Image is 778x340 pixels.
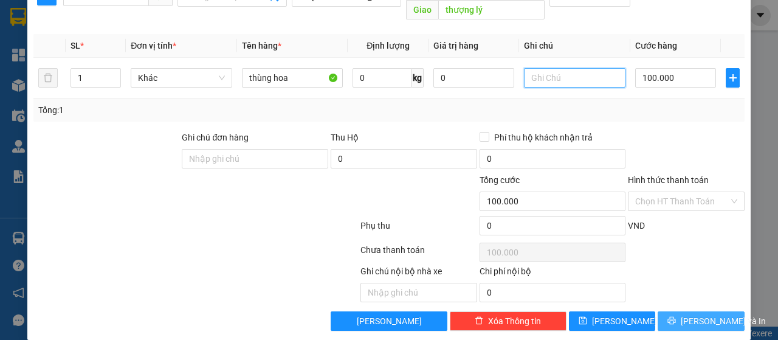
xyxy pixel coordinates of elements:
span: Xóa Thông tin [488,314,541,328]
div: Tổng: 1 [38,103,301,117]
button: plus [726,68,740,88]
span: [PERSON_NAME] [592,314,657,328]
span: [PERSON_NAME] [357,314,422,328]
span: printer [667,316,676,326]
input: 0 [433,68,514,88]
label: Ghi chú đơn hàng [182,133,249,142]
button: save[PERSON_NAME] [569,311,656,331]
div: Phụ thu [359,219,478,240]
input: Ghi Chú [524,68,625,88]
span: Tên hàng [242,41,281,50]
span: plus [726,73,739,83]
input: Nhập ghi chú [360,283,477,302]
div: Chưa thanh toán [359,243,478,265]
label: Hình thức thanh toán [628,175,709,185]
button: [PERSON_NAME] [331,311,447,331]
div: Chi phí nội bộ [480,265,626,283]
span: VND [628,221,645,231]
span: Tổng cước [480,175,520,185]
button: deleteXóa Thông tin [450,311,566,331]
input: VD: Bàn, Ghế [242,68,343,88]
span: save [579,316,587,326]
button: delete [38,68,58,88]
span: Phí thu hộ khách nhận trả [489,131,597,144]
button: printer[PERSON_NAME] và In [658,311,745,331]
span: Đơn vị tính [131,41,176,50]
span: Thu Hộ [331,133,359,142]
span: Cước hàng [635,41,677,50]
span: Khác [138,69,225,87]
span: [PERSON_NAME] và In [681,314,766,328]
div: Ghi chú nội bộ nhà xe [360,265,477,283]
span: kg [411,68,424,88]
th: Ghi chú [519,34,630,58]
span: Định lượng [367,41,410,50]
span: Giá trị hàng [433,41,478,50]
span: SL [71,41,80,50]
input: Ghi chú đơn hàng [182,149,328,168]
span: delete [475,316,483,326]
